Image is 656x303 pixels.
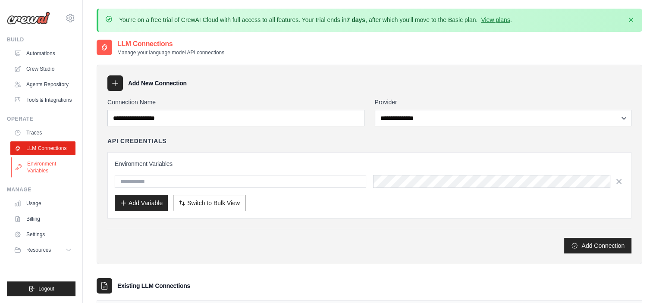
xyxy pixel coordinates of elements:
[7,116,75,122] div: Operate
[115,159,624,168] h3: Environment Variables
[481,16,510,23] a: View plans
[117,39,224,49] h2: LLM Connections
[26,247,51,253] span: Resources
[10,212,75,226] a: Billing
[128,79,187,87] h3: Add New Connection
[346,16,365,23] strong: 7 days
[10,78,75,91] a: Agents Repository
[10,197,75,210] a: Usage
[564,238,631,253] button: Add Connection
[107,137,166,145] h4: API Credentials
[7,12,50,25] img: Logo
[11,157,76,178] a: Environment Variables
[7,36,75,43] div: Build
[7,186,75,193] div: Manage
[7,281,75,296] button: Logout
[117,49,224,56] p: Manage your language model API connections
[10,141,75,155] a: LLM Connections
[10,47,75,60] a: Automations
[10,93,75,107] a: Tools & Integrations
[187,199,240,207] span: Switch to Bulk View
[375,98,632,106] label: Provider
[10,243,75,257] button: Resources
[115,195,168,211] button: Add Variable
[117,281,190,290] h3: Existing LLM Connections
[38,285,54,292] span: Logout
[10,228,75,241] a: Settings
[119,16,512,24] p: You're on a free trial of CrewAI Cloud with full access to all features. Your trial ends in , aft...
[107,98,364,106] label: Connection Name
[10,126,75,140] a: Traces
[10,62,75,76] a: Crew Studio
[173,195,245,211] button: Switch to Bulk View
